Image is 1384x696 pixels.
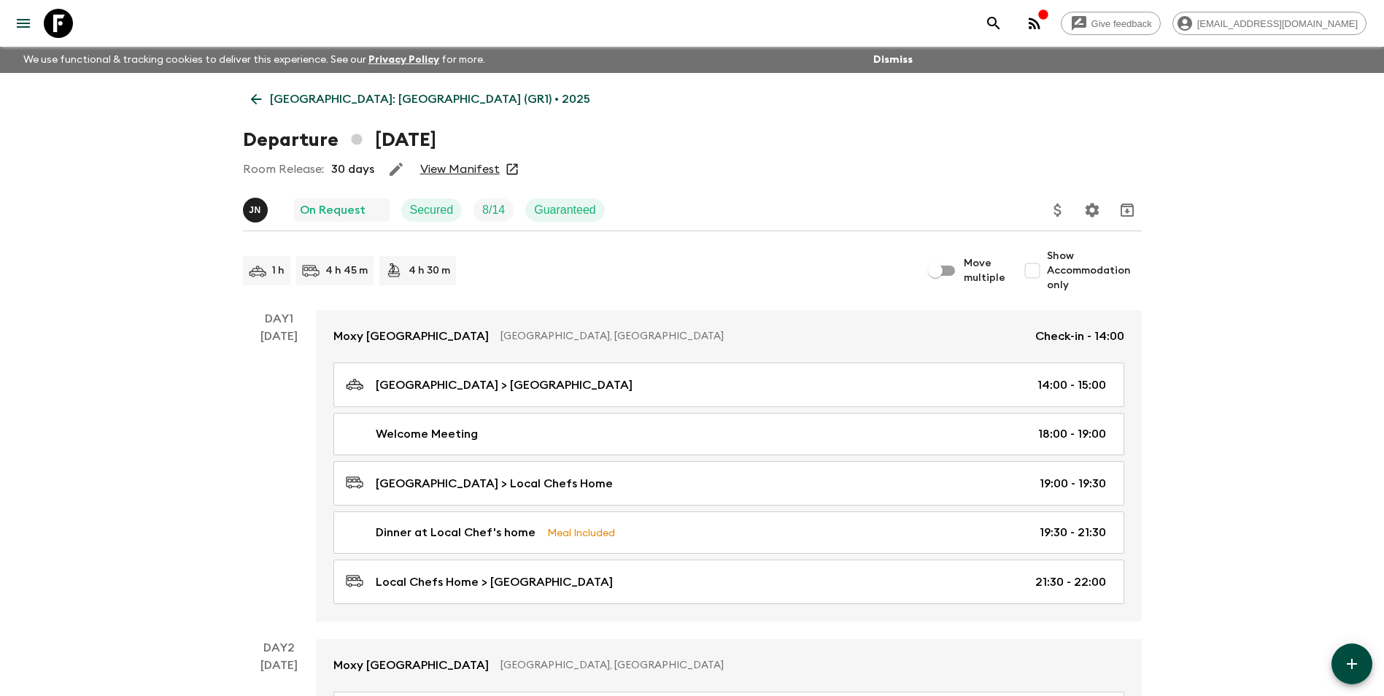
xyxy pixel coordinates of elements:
button: Archive (Completed, Cancelled or Unsynced Departures only) [1113,196,1142,225]
p: We use functional & tracking cookies to deliver this experience. See our for more. [18,47,491,73]
a: Moxy [GEOGRAPHIC_DATA][GEOGRAPHIC_DATA], [GEOGRAPHIC_DATA]Check-in - 14:00 [316,310,1142,363]
p: 1 h [272,263,285,278]
p: Guaranteed [534,201,596,219]
p: 8 / 14 [482,201,505,219]
a: Dinner at Local Chef's homeMeal Included19:30 - 21:30 [333,511,1124,554]
a: [GEOGRAPHIC_DATA] > Local Chefs Home19:00 - 19:30 [333,461,1124,506]
span: Move multiple [964,256,1006,285]
p: 18:00 - 19:00 [1038,425,1106,443]
p: Room Release: [243,161,324,178]
p: 19:30 - 21:30 [1040,524,1106,541]
p: 14:00 - 15:00 [1037,376,1106,394]
p: J N [249,204,261,216]
p: On Request [300,201,366,219]
p: Welcome Meeting [376,425,478,443]
span: [EMAIL_ADDRESS][DOMAIN_NAME] [1189,18,1366,29]
p: [GEOGRAPHIC_DATA] > Local Chefs Home [376,475,613,492]
p: [GEOGRAPHIC_DATA]: [GEOGRAPHIC_DATA] (GR1) • 2025 [270,90,590,108]
a: Welcome Meeting18:00 - 19:00 [333,413,1124,455]
p: [GEOGRAPHIC_DATA] > [GEOGRAPHIC_DATA] [376,376,633,394]
p: Local Chefs Home > [GEOGRAPHIC_DATA] [376,573,613,591]
a: Privacy Policy [368,55,439,65]
button: Settings [1078,196,1107,225]
p: Meal Included [547,525,615,541]
button: Update Price, Early Bird Discount and Costs [1043,196,1072,225]
span: Janita Nurmi [243,202,271,214]
p: Moxy [GEOGRAPHIC_DATA] [333,328,489,345]
button: JN [243,198,271,223]
span: Give feedback [1083,18,1160,29]
a: [GEOGRAPHIC_DATA]: [GEOGRAPHIC_DATA] (GR1) • 2025 [243,85,598,114]
p: Day 1 [243,310,316,328]
p: 4 h 30 m [409,263,450,278]
div: [EMAIL_ADDRESS][DOMAIN_NAME] [1172,12,1366,35]
button: menu [9,9,38,38]
button: Dismiss [870,50,916,70]
button: search adventures [979,9,1008,38]
span: Show Accommodation only [1047,249,1142,293]
p: 19:00 - 19:30 [1040,475,1106,492]
div: [DATE] [260,328,298,622]
p: Dinner at Local Chef's home [376,524,536,541]
p: [GEOGRAPHIC_DATA], [GEOGRAPHIC_DATA] [500,658,1113,673]
a: Give feedback [1061,12,1161,35]
a: Local Chefs Home > [GEOGRAPHIC_DATA]21:30 - 22:00 [333,560,1124,604]
p: 21:30 - 22:00 [1035,573,1106,591]
p: Secured [410,201,454,219]
h1: Departure [DATE] [243,125,436,155]
p: 30 days [331,161,374,178]
div: Trip Fill [473,198,514,222]
p: Day 2 [243,639,316,657]
a: Moxy [GEOGRAPHIC_DATA][GEOGRAPHIC_DATA], [GEOGRAPHIC_DATA] [316,639,1142,692]
div: Secured [401,198,463,222]
p: Check-in - 14:00 [1035,328,1124,345]
a: [GEOGRAPHIC_DATA] > [GEOGRAPHIC_DATA]14:00 - 15:00 [333,363,1124,407]
p: [GEOGRAPHIC_DATA], [GEOGRAPHIC_DATA] [500,329,1024,344]
p: Moxy [GEOGRAPHIC_DATA] [333,657,489,674]
p: 4 h 45 m [325,263,368,278]
a: View Manifest [420,162,500,177]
